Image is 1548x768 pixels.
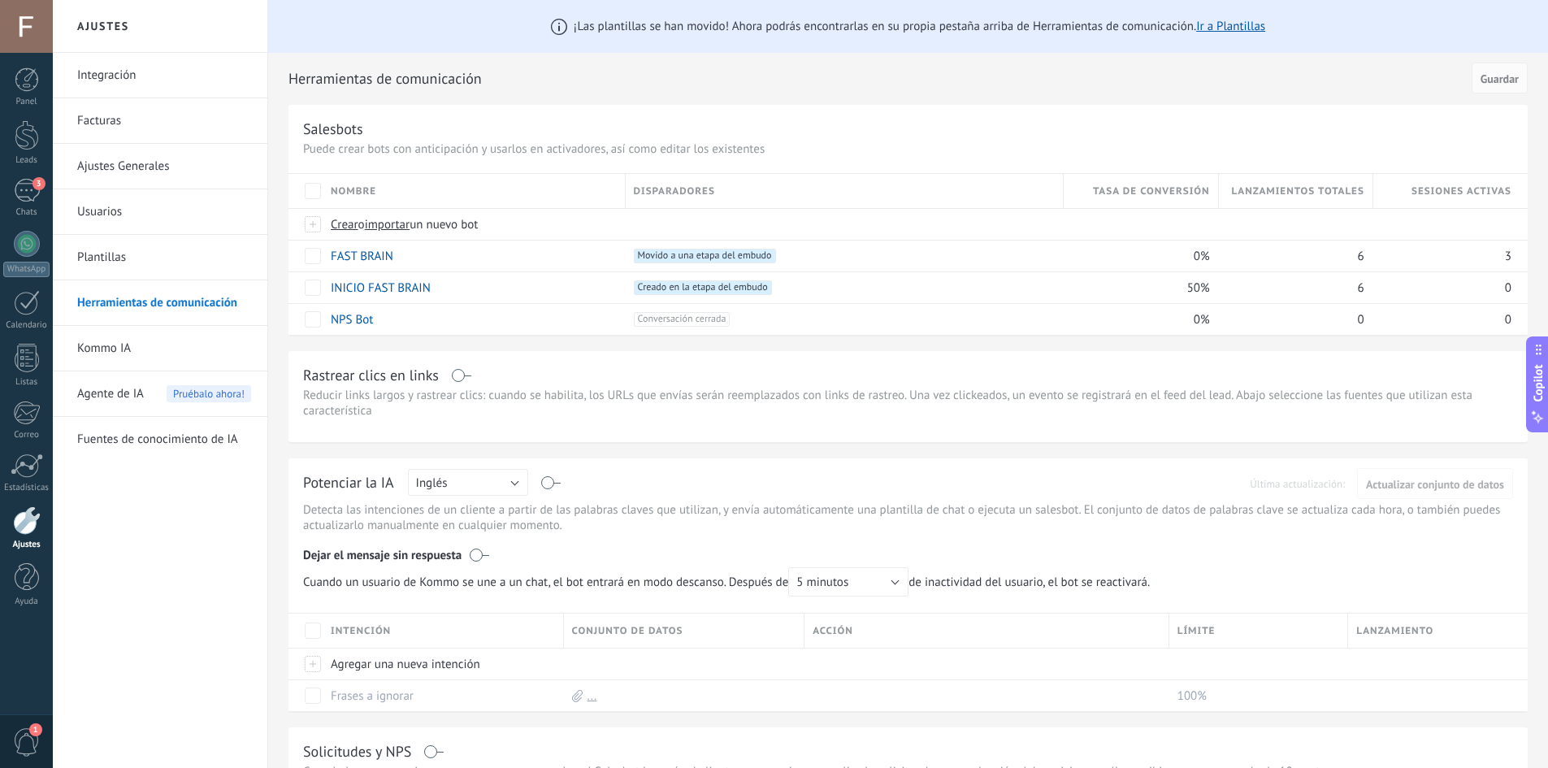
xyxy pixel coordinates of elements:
[1219,304,1365,335] div: 0
[634,312,731,327] span: Conversación cerrada
[1187,280,1210,296] span: 50%
[29,723,42,736] span: 1
[1505,280,1511,296] span: 0
[574,19,1265,34] span: ¡Las plantillas se han movido! Ahora podrás encontrarlas en su propia pestaña arriba de Herramien...
[53,53,267,98] li: Integración
[77,417,251,462] a: Fuentes de conocimiento de IA
[1194,249,1210,264] span: 0%
[1411,184,1511,199] span: Sesiones activas
[1177,688,1207,704] span: 100%
[33,177,46,190] span: 3
[323,649,556,679] div: Agregar una nueva intención
[331,623,391,639] span: Intención
[1169,680,1341,711] div: 100%
[303,119,363,138] div: Salesbots
[1358,280,1364,296] span: 6
[167,385,251,402] span: Pruébalo ahora!
[365,217,410,232] span: importar
[331,280,431,296] a: INICIO FAST BRAIN
[303,502,1513,533] p: Detecta las intenciones de un cliente a partir de las palabras claves que utilizan, y envía autom...
[3,155,50,166] div: Leads
[53,371,267,417] li: Agente de IA
[1358,249,1364,264] span: 6
[634,280,772,295] span: Creado en la etapa del embudo
[303,473,394,494] div: Potenciar la IA
[1196,19,1265,34] a: Ir a Plantillas
[77,371,251,417] a: Agente de IA Pruébalo ahora!
[77,98,251,144] a: Facturas
[1505,249,1511,264] span: 3
[288,63,1466,95] h2: Herramientas de comunicación
[1064,304,1210,335] div: 0%
[1481,73,1519,85] span: Guardar
[53,189,267,235] li: Usuarios
[3,262,50,277] div: WhatsApp
[1358,312,1364,328] span: 0
[303,536,1513,567] div: Dejar el mensaje sin respuesta
[634,184,715,199] span: Disparadores
[77,144,251,189] a: Ajustes Generales
[1472,63,1528,93] button: Guardar
[1219,272,1365,303] div: 6
[813,623,853,639] span: Acción
[572,623,683,639] span: Conjunto de datos
[77,53,251,98] a: Integración
[1373,272,1511,303] div: 0
[3,207,50,218] div: Chats
[1093,184,1210,199] span: Tasa de conversión
[77,235,251,280] a: Plantillas
[53,144,267,189] li: Ajustes Generales
[3,377,50,388] div: Listas
[1505,312,1511,328] span: 0
[303,388,1513,419] p: Reducir links largos y rastrear clics: cuando se habilita, los URLs que envías serán reemplazados...
[1194,312,1210,328] span: 0%
[331,184,376,199] span: Nombre
[3,97,50,107] div: Panel
[53,235,267,280] li: Plantillas
[1530,364,1546,401] span: Copilot
[1231,184,1364,199] span: Lanzamientos totales
[3,320,50,331] div: Calendario
[303,567,908,597] span: Cuando un usuario de Kommo se une a un chat, el bot entrará en modo descanso. Después de
[410,217,478,232] span: un nuevo bot
[796,575,848,590] span: 5 minutos
[1064,241,1210,271] div: 0%
[77,189,251,235] a: Usuarios
[634,249,776,263] span: Movido a una etapa del embudo
[303,742,411,761] div: Solicitudes y NPS
[416,475,448,491] span: Inglés
[331,217,358,232] span: Crear
[53,326,267,371] li: Kommo IA
[331,688,414,704] a: Frases a ignorar
[788,567,908,597] button: 5 minutos
[77,326,251,371] a: Kommo IA
[3,540,50,550] div: Ajustes
[1373,241,1511,271] div: 3
[53,98,267,144] li: Facturas
[1356,623,1433,639] span: Lanzamiento
[53,417,267,462] li: Fuentes de conocimiento de IA
[358,217,365,232] span: o
[588,688,597,704] a: ...
[1177,623,1216,639] span: Límite
[408,469,528,496] button: Inglés
[3,430,50,440] div: Correo
[1219,241,1365,271] div: 6
[1373,304,1511,335] div: 0
[331,312,373,328] a: NPS Bot
[77,280,251,326] a: Herramientas de comunicación
[303,141,1513,157] p: Puede crear bots con anticipación y usarlos en activadores, así como editar los existentes
[77,371,144,417] span: Agente de IA
[53,280,267,326] li: Herramientas de comunicación
[1064,272,1210,303] div: 50%
[303,366,439,384] div: Rastrear clics en links
[303,567,1159,597] span: de inactividad del usuario, el bot se reactivará.
[3,597,50,607] div: Ayuda
[3,483,50,493] div: Estadísticas
[331,249,393,264] a: FAST BRAIN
